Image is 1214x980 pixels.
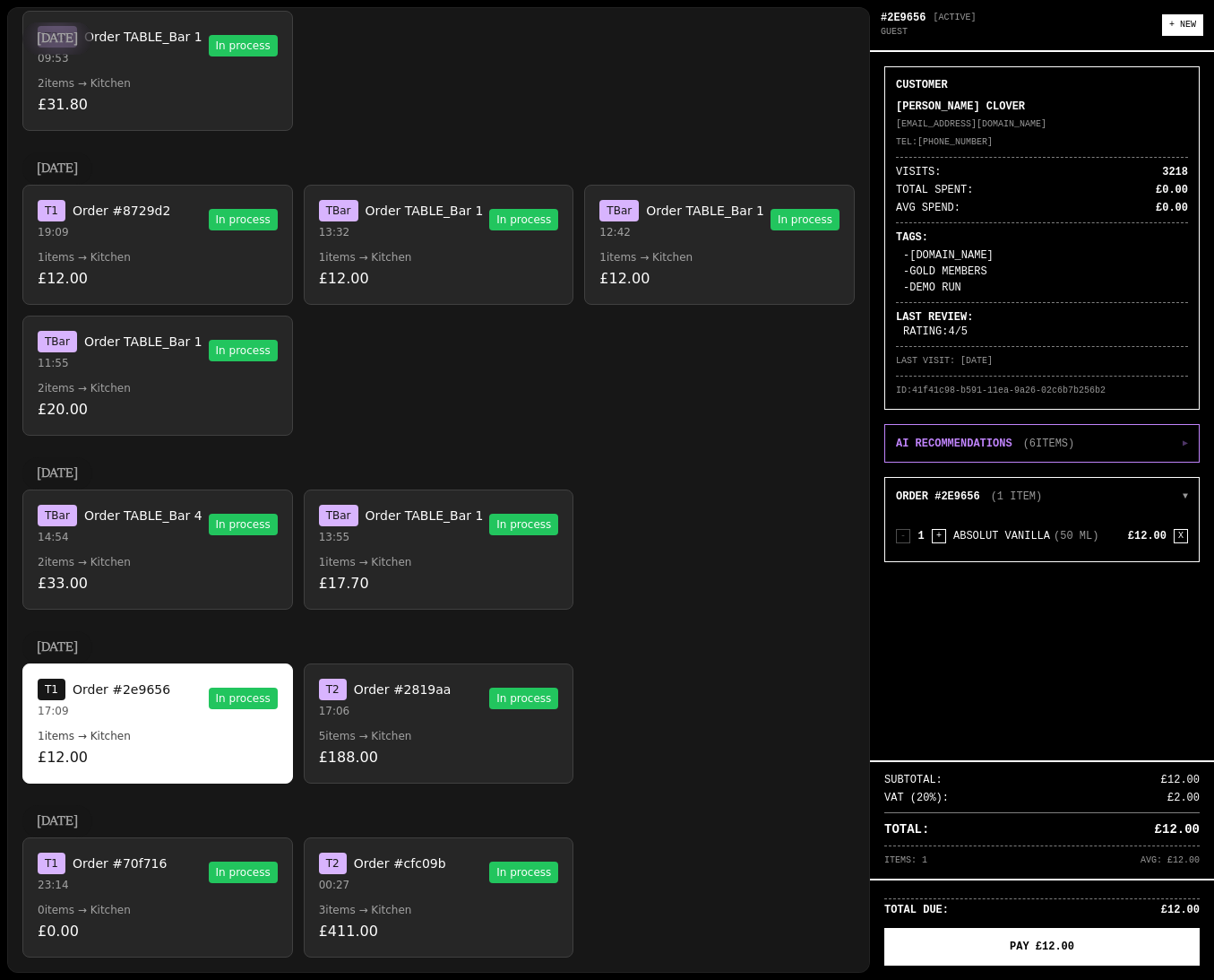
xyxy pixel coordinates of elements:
h3: [DATE] [37,160,78,178]
span: 3218 [1162,165,1188,179]
p: ID: 41f41c98-b591-11ea-9a26-02c6b7b256b2 [896,384,1188,398]
p: 2 items → Kitchen [38,381,278,395]
span: ( 6 ITEMS) [1023,437,1075,451]
span: TOTAL SPENT: [896,183,973,197]
span: T 2 [319,853,347,874]
p: 13:55 [319,530,484,544]
span: T Bar [319,200,358,221]
span: £12.00 [1161,773,1200,787]
p: £12.00 [319,268,559,290]
span: In process [209,209,278,230]
button: T2Order #cfc09b00:27In process3items → Kitchen£411.00 [304,837,574,958]
button: TBarOrder TABLE_Bar 112:42In process1items → Kitchen£12.00 [584,185,855,305]
button: T1Order #70f71623:14In process0items → Kitchen£0.00 [22,837,293,958]
span: In process [489,514,558,535]
span: £ 0.00 [1156,183,1188,197]
p: £411.00 [319,921,559,942]
span: Order TABLE_Bar 1 [646,202,764,220]
button: AI RECOMMENDATIONS(6ITEMS)▶ [885,425,1199,462]
span: Order TABLE_Bar 1 [84,28,202,46]
button: TBarOrder TABLE_Bar 414:54In process2items → Kitchen£33.00 [22,490,293,610]
button: TBarOrder TABLE_Bar 113:32In process1items → Kitchen£12.00 [304,185,574,305]
span: ( 50 ML ) [1054,530,1098,542]
p: TAGS: [896,230,1188,245]
span: In process [209,35,278,56]
span: £2.00 [1167,791,1200,805]
span: In process [489,209,558,230]
span: In process [209,340,278,361]
span: In process [209,862,278,883]
span: T 1 [38,200,65,221]
p: - DEMO RUN [896,281,1188,295]
span: AVG SPEND: [896,201,960,215]
p: £12.00 [38,747,278,768]
span: T 2 [319,679,347,700]
span: T 1 [38,853,65,874]
button: TBarOrder TABLE_Bar 109:53In process2items → Kitchen£31.80 [22,11,293,131]
span: T Bar [319,505,358,526]
p: [PERSON_NAME] CLOVER [896,100,1188,114]
button: ORDER #2E9656(1 ITEM)▼ [885,478,1199,515]
span: Order #2819aa [354,681,452,698]
span: In process [209,688,278,709]
p: £188.00 [319,747,559,768]
button: T1Order #2e965617:09In process1items → Kitchen£12.00 [22,663,293,784]
span: ABSOLUT VANILLA [953,529,1128,543]
p: - GOLD MEMBERS [896,265,1188,279]
p: 13:32 [319,225,484,239]
button: + NEW [1162,14,1203,36]
p: 14:54 [38,530,202,544]
span: ( 1 ITEM ) [991,490,1043,504]
button: TBarOrder TABLE_Bar 113:55In process1items → Kitchen£17.70 [304,490,574,610]
span: Order #2e9656 [73,681,170,698]
span: Order #70f716 [73,854,167,872]
span: Order TABLE_Bar 1 [84,333,202,351]
span: £ 0.00 [1156,201,1188,215]
span: AVG: £12.00 [1141,854,1200,868]
p: £20.00 [38,399,278,421]
button: X [1174,529,1188,543]
span: In process [489,862,558,883]
p: TEL: [PHONE_NUMBER] [896,135,1188,150]
span: In process [771,209,839,230]
p: 23:14 [38,878,167,892]
p: 0 items → Kitchen [38,903,278,917]
span: Order TABLE_Bar 1 [366,507,484,525]
span: T Bar [38,505,77,526]
p: 17:09 [38,704,170,718]
span: TOTAL DUE: [884,903,949,917]
span: ITEMS: 1 [884,854,927,868]
span: Order TABLE_Bar 4 [84,507,202,525]
p: GUEST [881,25,976,39]
p: LAST VISIT: [DATE] [896,354,1188,369]
span: ▶ [1183,438,1188,448]
p: AI RECOMMENDATIONS [896,437,1012,451]
span: £12.00 [1128,529,1167,543]
span: £12.00 [1155,820,1200,838]
p: LAST REVIEW: [896,310,1188,325]
h3: [DATE] [37,812,78,830]
span: ▼ [1183,491,1188,501]
span: 1 [910,529,932,543]
span: T 1 [38,679,65,700]
button: TBarOrder TABLE_Bar 111:55In process2items → Kitchen£20.00 [22,316,293,436]
p: 09:53 [38,51,202,65]
p: £17.70 [319,573,559,594]
span: VISITS: [896,165,941,179]
span: In process [209,514,278,535]
button: T2Order #2819aa17:06In process5items → Kitchen£188.00 [304,663,574,784]
span: T Bar [38,331,77,352]
p: 17:06 [319,704,452,718]
p: RATING: 4 /5 [896,325,1188,339]
p: 12:42 [599,225,764,239]
p: 2 items → Kitchen [38,76,278,91]
p: 1 items → Kitchen [319,555,559,569]
p: CUSTOMER [896,78,948,92]
p: 2 items → Kitchen [38,555,278,569]
span: VAT (20%): [884,791,949,805]
span: In process [489,688,558,709]
p: ORDER #2E9656 [896,490,980,504]
p: #2E9656 [881,11,926,25]
p: - [DOMAIN_NAME] [896,248,1188,263]
p: 5 items → Kitchen [319,729,559,743]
